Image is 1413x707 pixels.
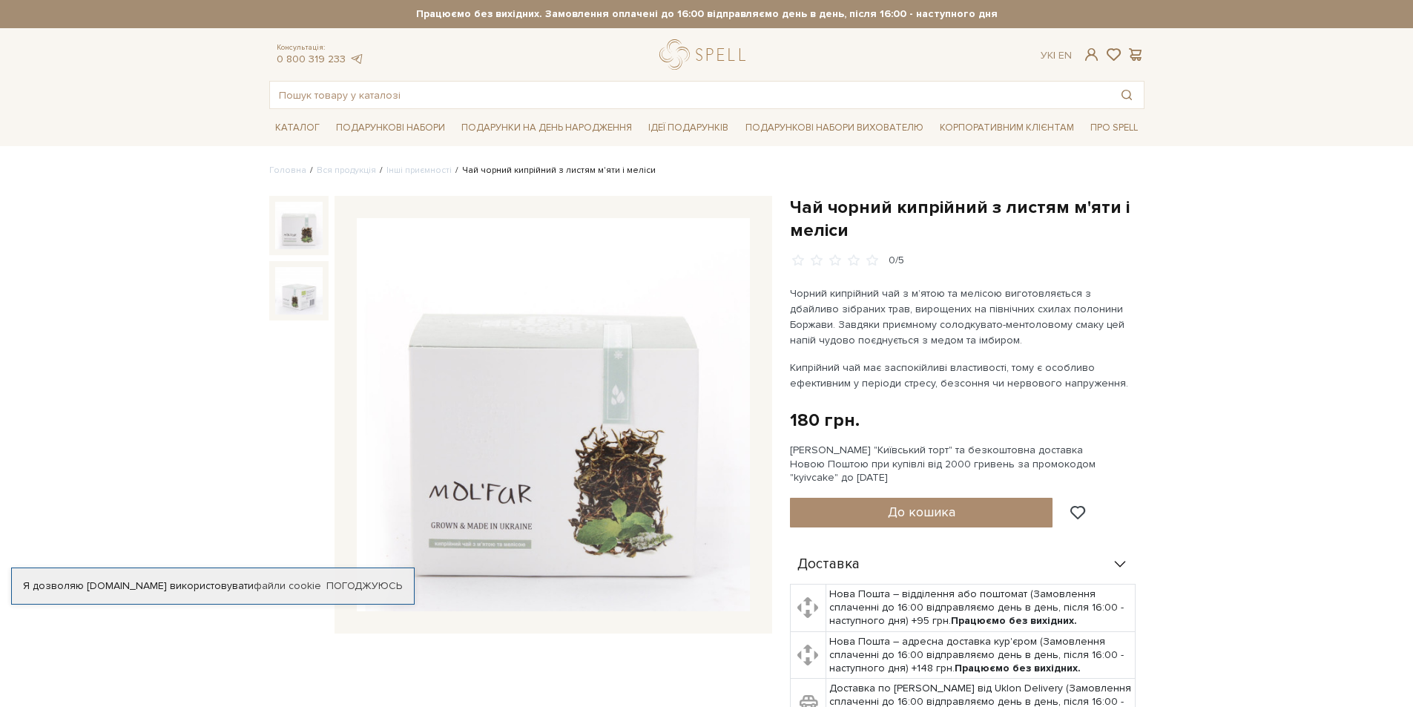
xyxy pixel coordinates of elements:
[277,43,364,53] span: Консультація:
[269,7,1144,21] strong: Працюємо без вихідних. Замовлення оплачені до 16:00 відправляємо день в день, після 16:00 - насту...
[317,165,376,176] a: Вся продукція
[934,115,1080,140] a: Корпоративним клієнтам
[790,444,1144,484] div: [PERSON_NAME] "Київський торт" та безкоштовна доставка Новою Поштою при купівлі від 2000 гривень ...
[790,286,1138,348] p: Чорний кипрійний чай з м’ятою та мелісою виготовляється з дбайливо зібраних трав, вирощених на пі...
[275,267,323,315] img: Чай чорний кипрійний з листям м'яти і меліси
[275,202,323,249] img: Чай чорний кипрійний з листям м'яти і меліси
[955,662,1081,674] b: Працюємо без вихідних.
[330,116,451,139] a: Подарункові набори
[888,504,955,520] span: До кошика
[270,82,1110,108] input: Пошук товару у каталозі
[790,498,1053,527] button: До кошика
[826,585,1136,632] td: Нова Пошта – відділення або поштомат (Замовлення сплаченні до 16:00 відправляємо день в день, піс...
[826,631,1136,679] td: Нова Пошта – адресна доставка кур'єром (Замовлення сплаченні до 16:00 відправляємо день в день, п...
[797,558,860,571] span: Доставка
[642,116,734,139] a: Ідеї подарунків
[386,165,452,176] a: Інші приємності
[889,254,904,268] div: 0/5
[790,360,1138,391] p: Кипрійний чай має заспокійливі властивості, тому є особливо ефективним у періоди стресу, безсоння...
[740,115,929,140] a: Подарункові набори вихователю
[1041,49,1072,62] div: Ук
[349,53,364,65] a: telegram
[254,579,321,592] a: файли cookie
[269,165,306,176] a: Головна
[790,196,1144,242] h1: Чай чорний кипрійний з листям м'яти і меліси
[12,579,414,593] div: Я дозволяю [DOMAIN_NAME] використовувати
[452,164,656,177] li: Чай чорний кипрійний з листям м'яти і меліси
[659,39,752,70] a: logo
[1053,49,1055,62] span: |
[790,409,860,432] div: 180 грн.
[269,116,326,139] a: Каталог
[277,53,346,65] a: 0 800 319 233
[326,579,402,593] a: Погоджуюсь
[1110,82,1144,108] button: Пошук товару у каталозі
[951,614,1077,627] b: Працюємо без вихідних.
[455,116,638,139] a: Подарунки на День народження
[357,218,750,611] img: Чай чорний кипрійний з листям м'яти і меліси
[1084,116,1144,139] a: Про Spell
[1058,49,1072,62] a: En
